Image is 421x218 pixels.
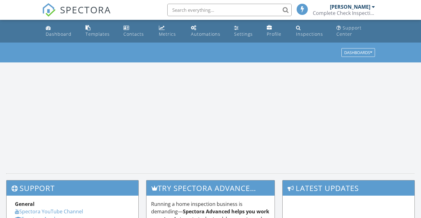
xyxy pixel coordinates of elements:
a: Templates [83,22,116,40]
strong: General [15,201,35,207]
div: Inspections [296,31,323,37]
div: Profile [267,31,281,37]
button: Dashboards [341,48,375,57]
div: Settings [234,31,253,37]
div: Contacts [123,31,144,37]
div: Templates [86,31,110,37]
h3: Try spectora advanced [DATE] [146,180,275,196]
a: SPECTORA [42,8,111,21]
a: Settings [232,22,259,40]
div: Metrics [159,31,176,37]
a: Company Profile [264,22,289,40]
input: Search everything... [167,4,292,16]
h3: Latest Updates [283,180,414,196]
h3: Support [7,180,138,196]
div: Automations [191,31,220,37]
a: Dashboard [43,22,78,40]
span: SPECTORA [60,3,111,16]
div: [PERSON_NAME] [330,4,370,10]
div: Dashboard [46,31,72,37]
a: Spectora YouTube Channel [15,208,83,215]
img: The Best Home Inspection Software - Spectora [42,3,56,17]
div: Dashboards [344,51,372,55]
a: Support Center [334,22,378,40]
a: Automations (Basic) [188,22,227,40]
a: Inspections [294,22,329,40]
a: Contacts [121,22,151,40]
a: Metrics [156,22,183,40]
div: Complete Check Inspections, LLC [313,10,375,16]
div: Support Center [336,25,362,37]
